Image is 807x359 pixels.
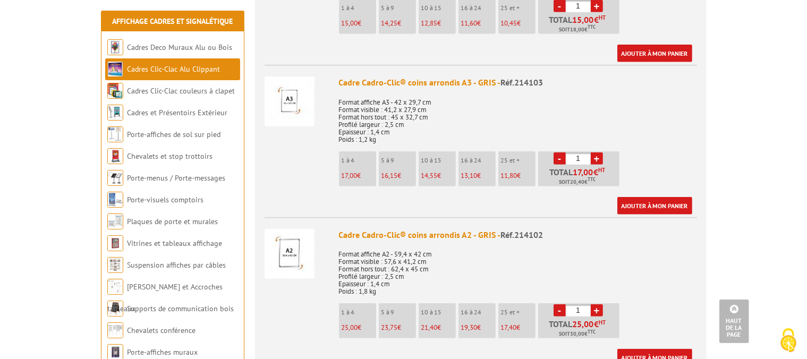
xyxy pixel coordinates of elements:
span: € [593,168,598,176]
a: Haut de la page [719,300,749,343]
span: Soit € [559,178,596,186]
a: Porte-affiches de sol sur pied [127,130,220,139]
p: € [501,324,536,331]
span: 15,00 [572,15,594,24]
span: 17,00 [342,171,358,180]
a: Suspension affiches par câbles [127,260,226,270]
a: Porte-menus / Porte-messages [127,173,225,183]
span: 19,30 [461,323,478,332]
a: Ajouter à mon panier [617,45,692,62]
img: Chevalets conférence [107,322,123,338]
p: 1 à 4 [342,157,376,164]
p: € [381,20,416,27]
span: 23,75 [381,323,398,332]
a: - [554,304,566,317]
p: Total [541,168,619,186]
img: Porte-menus / Porte-messages [107,170,123,186]
sup: HT [598,166,605,174]
p: Format affiche A2 - 59,4 x 42 cm Format visible : 57,6 x 41,2 cm Format hors tout : 62,4 x 45 cm ... [339,243,697,295]
span: 16,15 [381,171,398,180]
p: € [501,172,536,179]
p: 25 et + [501,309,536,316]
p: 5 à 9 [381,4,416,12]
span: Soit € [559,330,596,338]
a: Porte-affiches muraux [127,347,198,357]
span: € [594,320,599,328]
span: Réf.214102 [501,229,543,240]
span: 11,80 [501,171,517,180]
a: Chevalets et stop trottoirs [127,151,213,161]
a: Ajouter à mon panier [617,197,692,215]
sup: HT [599,319,606,326]
p: Total [541,320,619,338]
span: Soit € [559,25,596,34]
img: Cadre Cadro-Clic® coins arrondis A2 - GRIS [265,229,315,279]
p: 5 à 9 [381,309,416,316]
span: 14,25 [381,19,398,28]
sup: TTC [588,24,596,30]
span: 30,00 [570,330,584,338]
a: Cadres Clic-Clac couleurs à clapet [127,86,235,96]
span: 17,40 [501,323,517,332]
button: Cookies (fenêtre modale) [770,323,807,359]
p: € [381,324,416,331]
div: Cadre Cadro-Clic® coins arrondis A2 - GRIS - [339,229,697,241]
span: 12,85 [421,19,438,28]
span: 13,10 [461,171,478,180]
p: € [381,172,416,179]
p: 10 à 15 [421,4,456,12]
p: € [342,172,376,179]
span: 14,55 [421,171,438,180]
div: Cadre Cadro-Clic® coins arrondis A3 - GRIS - [339,76,697,89]
sup: TTC [588,176,596,182]
p: € [421,172,456,179]
p: € [501,20,536,27]
p: € [342,20,376,27]
span: 20,40 [570,178,584,186]
img: Cadres Clic-Clac Alu Clippant [107,61,123,77]
img: Cookies (fenêtre modale) [775,327,802,354]
p: 10 à 15 [421,157,456,164]
img: Cimaises et Accroches tableaux [107,279,123,295]
span: 25,00 [342,323,358,332]
a: Cadres Clic-Clac Alu Clippant [127,64,220,74]
a: + [591,152,603,165]
a: Cadres et Présentoirs Extérieur [127,108,227,117]
a: Supports de communication bois [127,304,234,313]
p: 25 et + [501,4,536,12]
p: € [421,20,456,27]
span: 17,00 [573,168,593,176]
p: € [461,172,496,179]
span: 25,00 [572,320,594,328]
img: Porte-visuels comptoirs [107,192,123,208]
span: 18,00 [570,25,584,34]
a: Affichage Cadres et Signalétique [112,16,233,26]
img: Vitrines et tableaux affichage [107,235,123,251]
p: 16 à 24 [461,157,496,164]
sup: TTC [588,329,596,335]
a: Cadres Deco Muraux Alu ou Bois [127,42,232,52]
p: 16 à 24 [461,309,496,316]
span: 10,45 [501,19,517,28]
img: Cadres Deco Muraux Alu ou Bois [107,39,123,55]
a: Chevalets conférence [127,326,196,335]
p: € [342,324,376,331]
p: € [421,324,456,331]
img: Suspension affiches par câbles [107,257,123,273]
img: Porte-affiches de sol sur pied [107,126,123,142]
a: Vitrines et tableaux affichage [127,238,222,248]
span: € [594,15,599,24]
span: 21,40 [421,323,438,332]
img: Cadres et Présentoirs Extérieur [107,105,123,121]
img: Plaques de porte et murales [107,213,123,229]
p: 1 à 4 [342,4,376,12]
a: Plaques de porte et murales [127,217,218,226]
p: 16 à 24 [461,4,496,12]
span: 15,00 [342,19,358,28]
img: Cadre Cadro-Clic® coins arrondis A3 - GRIS [265,76,315,126]
a: Porte-visuels comptoirs [127,195,203,204]
a: [PERSON_NAME] et Accroches tableaux [107,282,223,313]
p: € [461,324,496,331]
p: 10 à 15 [421,309,456,316]
a: + [591,304,603,317]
